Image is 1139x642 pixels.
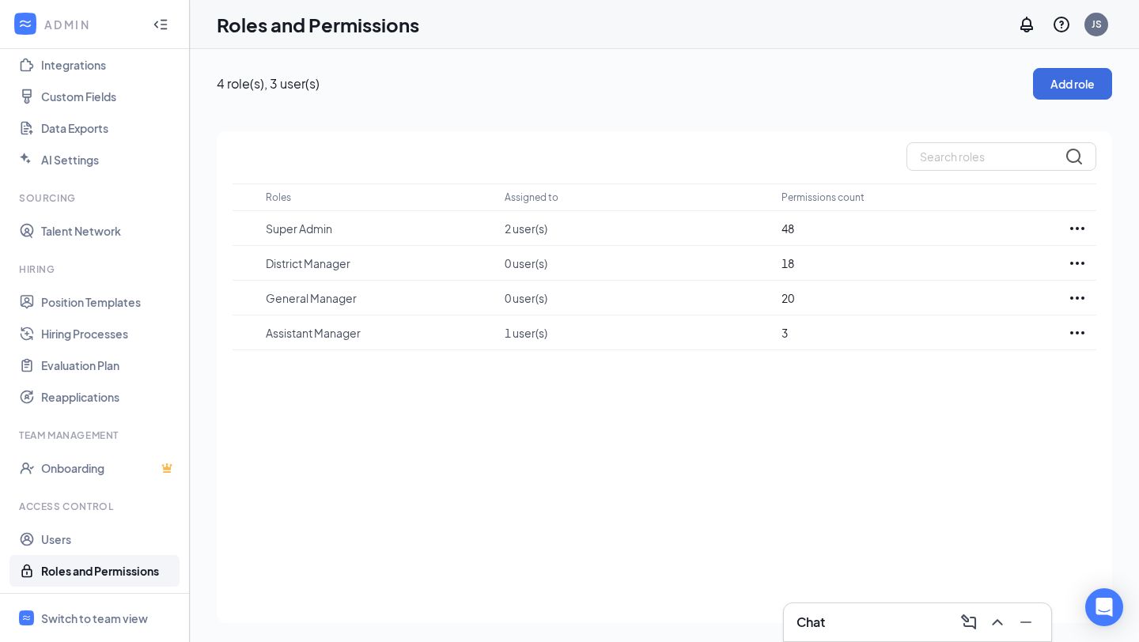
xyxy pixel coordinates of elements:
[266,325,489,341] p: Assistant Manager
[41,112,176,144] a: Data Exports
[1016,613,1035,632] svg: Minimize
[505,191,558,204] p: Assigned to
[41,144,176,176] a: AI Settings
[266,290,489,306] p: General Manager
[956,610,982,635] button: ComposeMessage
[1017,15,1036,34] svg: Notifications
[41,286,176,318] a: Position Templates
[1068,289,1087,308] svg: Ellipses
[1065,147,1084,166] svg: MagnifyingGlass
[19,191,173,205] div: Sourcing
[781,191,865,204] p: Permissions count
[505,290,766,306] p: 0 user(s)
[781,289,1043,307] div: 20
[266,191,291,204] p: Roles
[217,11,419,38] h1: Roles and Permissions
[44,17,138,32] div: ADMIN
[266,221,489,236] p: Super Admin
[1092,17,1102,31] div: JS
[41,349,176,381] a: Evaluation Plan
[505,221,766,236] p: 2 user(s)
[41,452,176,484] a: OnboardingCrown
[41,381,176,413] a: Reapplications
[959,613,978,632] svg: ComposeMessage
[41,81,176,112] a: Custom Fields
[217,75,1033,93] p: 4 role(s), 3 user(s)
[19,429,173,442] div: Team Management
[17,16,33,32] svg: WorkstreamLogo
[985,610,1010,635] button: ChevronUp
[781,220,1043,237] div: 48
[41,215,176,247] a: Talent Network
[1033,68,1112,100] button: Add role
[19,500,173,513] div: Access control
[505,325,766,341] p: 1 user(s)
[41,49,176,81] a: Integrations
[988,613,1007,632] svg: ChevronUp
[906,142,1096,171] input: Search roles
[41,523,176,555] a: Users
[1068,323,1087,342] svg: Ellipses
[266,255,489,271] p: District Manager
[21,613,32,623] svg: WorkstreamLogo
[1052,15,1071,34] svg: QuestionInfo
[1085,588,1123,626] div: Open Intercom Messenger
[41,555,176,587] a: Roles and Permissions
[1068,219,1087,238] svg: Ellipses
[1068,254,1087,273] svg: Ellipses
[41,318,176,349] a: Hiring Processes
[41,610,148,626] div: Switch to team view
[781,255,1043,272] div: 18
[797,614,825,631] h3: Chat
[153,17,168,32] svg: Collapse
[505,255,766,271] p: 0 user(s)
[781,324,1043,342] div: 3
[19,262,173,276] div: Hiring
[1013,610,1039,635] button: Minimize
